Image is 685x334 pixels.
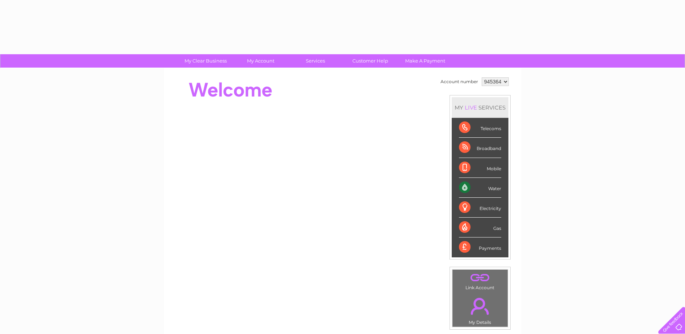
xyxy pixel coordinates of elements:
[176,54,235,68] a: My Clear Business
[395,54,455,68] a: Make A Payment
[341,54,400,68] a: Customer Help
[463,104,478,111] div: LIVE
[459,158,501,178] div: Mobile
[454,271,506,284] a: .
[459,218,501,237] div: Gas
[452,292,508,327] td: My Details
[286,54,345,68] a: Services
[452,269,508,292] td: Link Account
[459,237,501,257] div: Payments
[452,97,508,118] div: MY SERVICES
[231,54,290,68] a: My Account
[459,178,501,198] div: Water
[459,118,501,138] div: Telecoms
[439,76,480,88] td: Account number
[459,198,501,218] div: Electricity
[454,294,506,319] a: .
[459,138,501,158] div: Broadband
